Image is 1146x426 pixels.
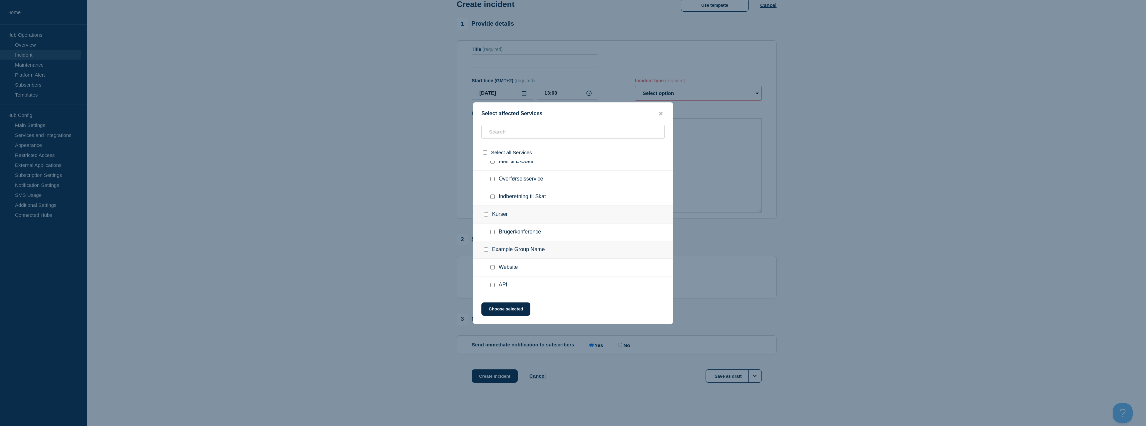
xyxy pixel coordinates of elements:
[499,176,543,183] span: Overførselsservice
[473,241,673,259] div: Example Group Name
[499,158,533,165] span: Filer til E-Boks
[484,212,488,216] input: Kurser checkbox
[481,302,530,316] button: Choose selected
[490,265,495,269] input: Website checkbox
[490,195,495,199] input: Indberetning til Skat checkbox
[490,177,495,181] input: Overførselsservice checkbox
[657,111,665,117] button: close button
[490,230,495,234] input: Brugerkonference checkbox
[473,111,673,117] div: Select affected Services
[490,283,495,287] input: API checkbox
[491,150,532,155] span: Select all Services
[481,125,665,139] input: Search
[473,206,673,223] div: Kurser
[499,194,546,200] span: Indberetning til Skat
[499,229,541,235] span: Brugerkonference
[499,264,518,271] span: Website
[483,150,487,155] input: select all checkbox
[499,282,507,288] span: API
[490,159,495,164] input: Filer til E-Boks checkbox
[484,247,488,252] input: Example Group Name checkbox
